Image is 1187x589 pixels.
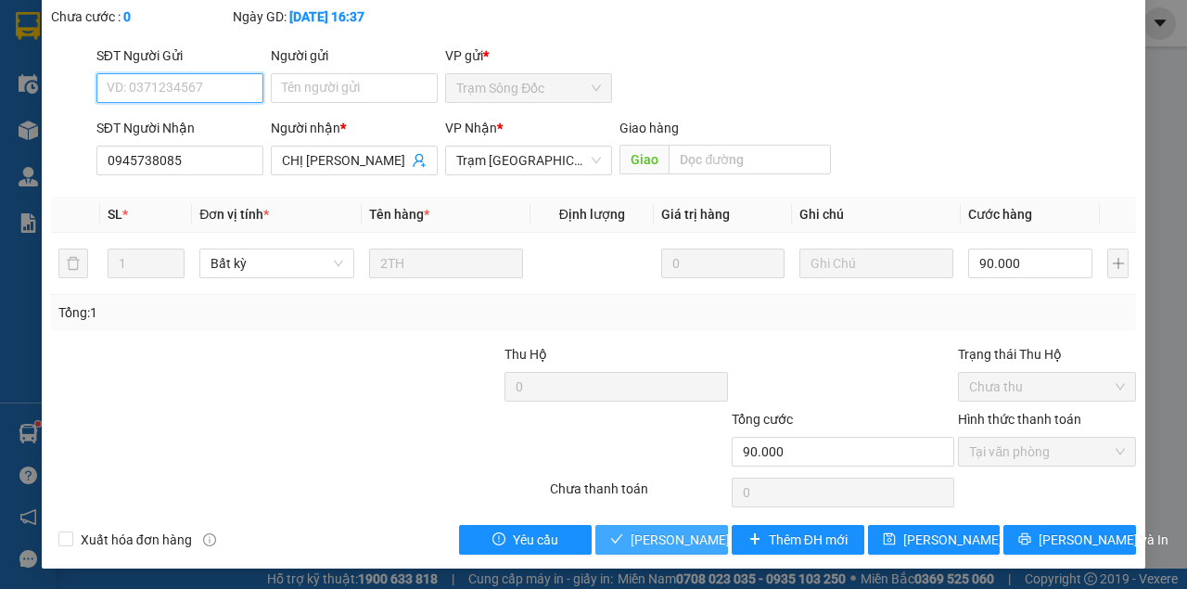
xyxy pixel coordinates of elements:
div: Người gửi [271,45,438,66]
span: Cước hàng [968,207,1032,222]
div: SĐT Người Nhận [96,118,263,138]
button: save[PERSON_NAME] thay đổi [868,525,1001,555]
span: [PERSON_NAME] và Giao hàng [631,530,809,550]
span: Bất kỳ [211,250,342,277]
button: delete [58,249,88,278]
span: check [610,532,623,547]
span: plus [748,532,761,547]
span: SL [108,207,122,222]
span: Tổng cước [732,412,793,427]
span: Tại văn phòng [969,438,1125,466]
button: exclamation-circleYêu cầu [459,525,592,555]
button: plus [1107,249,1129,278]
b: [DATE] 16:37 [289,9,364,24]
span: environment [128,103,141,116]
label: Hình thức thanh toán [958,412,1081,427]
span: info-circle [203,533,216,546]
span: Định lượng [559,207,625,222]
div: Trạng thái Thu Hộ [958,344,1136,365]
li: VP Trạm [GEOGRAPHIC_DATA] [9,79,128,140]
span: VP Nhận [445,121,497,135]
span: Trạm Sài Gòn [456,147,601,174]
span: [PERSON_NAME] thay đổi [903,530,1052,550]
span: user-add [412,153,427,168]
div: Người nhận [271,118,438,138]
b: 0 [123,9,131,24]
input: Ghi Chú [799,249,953,278]
div: Tổng: 1 [58,302,460,323]
li: VP Trạm Sông Đốc [128,79,247,99]
span: printer [1018,532,1031,547]
th: Ghi chú [792,197,961,233]
span: Xuất hóa đơn hàng [73,530,199,550]
span: Thu Hộ [504,347,547,362]
span: Tên hàng [369,207,429,222]
div: Chưa cước : [51,6,229,27]
div: SĐT Người Gửi [96,45,263,66]
span: exclamation-circle [492,532,505,547]
span: Thêm ĐH mới [769,530,848,550]
button: printer[PERSON_NAME] và In [1003,525,1136,555]
input: VD: Bàn, Ghế [369,249,523,278]
img: logo.jpg [9,9,74,74]
button: plusThêm ĐH mới [732,525,864,555]
span: Giao [619,145,669,174]
span: Đơn vị tính [199,207,269,222]
input: 0 [661,249,785,278]
li: Xe Khách THẮNG [9,9,269,45]
div: Chưa thanh toán [548,479,730,511]
span: Giao hàng [619,121,679,135]
button: check[PERSON_NAME] và Giao hàng [595,525,728,555]
b: Khóm 7 - Thị Trấn Sông Đốc [128,102,218,137]
span: Chưa thu [969,373,1125,401]
div: Ngày GD: [233,6,411,27]
div: VP gửi [445,45,612,66]
span: Yêu cầu [513,530,558,550]
span: Trạm Sông Đốc [456,74,601,102]
span: save [883,532,896,547]
input: Dọc đường [669,145,830,174]
span: [PERSON_NAME] và In [1039,530,1168,550]
span: Giá trị hàng [661,207,730,222]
